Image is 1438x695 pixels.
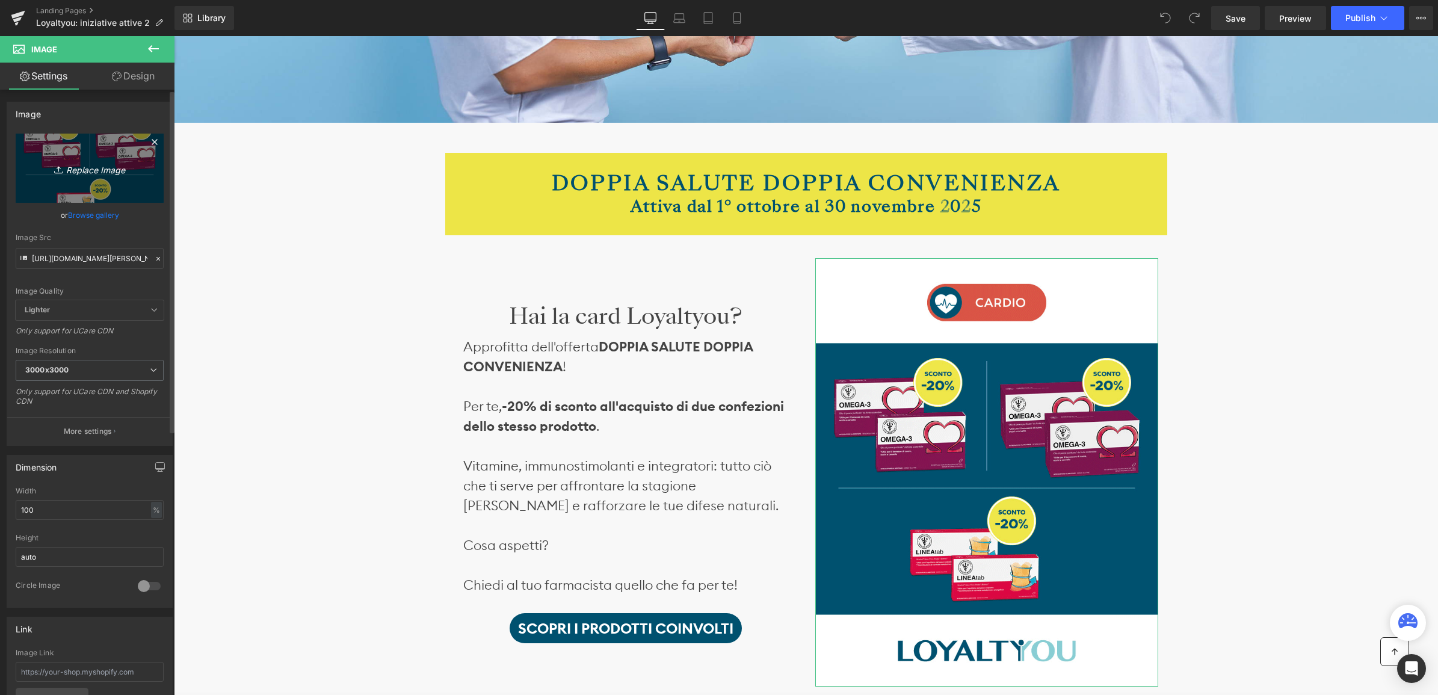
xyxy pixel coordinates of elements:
[16,102,41,119] div: Image
[7,417,172,445] button: More settings
[42,161,138,176] i: Replace Image
[1153,6,1177,30] button: Undo
[289,268,614,292] h1: Hai la card Loyaltyou?
[1409,6,1433,30] button: More
[16,547,164,567] input: auto
[289,499,614,519] p: Cosa aspetti?
[16,662,164,682] input: https://your-shop.myshopify.com
[16,287,164,295] div: Image Quality
[25,305,50,314] b: Lighter
[25,365,69,374] b: 3000x3000
[16,233,164,242] div: Image Src
[289,362,610,398] strong: -20% di sconto all'acquisto di due confezioni dello stesso prodotto
[16,534,164,542] div: Height
[16,649,164,657] div: Image Link
[64,426,112,437] p: More settings
[36,6,174,16] a: Landing Pages
[1265,6,1326,30] a: Preview
[289,301,614,341] p: Approfitta dell'offerta !
[665,6,694,30] a: Laptop
[16,581,126,593] div: Circle Image
[151,502,162,518] div: %
[1397,654,1426,683] div: Open Intercom Messenger
[36,18,150,28] span: Loyaltyou: iniziative attive 2
[1279,12,1312,25] span: Preview
[723,6,751,30] a: Mobile
[16,456,57,472] div: Dimension
[16,617,32,634] div: Link
[16,387,164,414] div: Only support for UCare CDN and Shopify CDN
[1345,13,1375,23] span: Publish
[336,577,568,607] a: SCOPRI I PRODOTTI COINVOLTI
[289,539,614,559] p: Chiedi al tuo farmacista quello che fa per te!
[1182,6,1206,30] button: Redo
[174,6,234,30] a: New Library
[289,420,614,480] p: Vitamine, immunostimolanti e integratori: tutto ciò che ti serve per affrontare la stagione [PERS...
[344,581,560,603] span: SCOPRI I PRODOTTI COINVOLTI
[31,45,57,54] span: Image
[197,13,226,23] span: Library
[457,159,808,182] strong: Attiva dal 1° ottobre al 30 novembre 2025
[16,248,164,269] input: Link
[16,326,164,344] div: Only support for UCare CDN
[68,205,119,226] a: Browse gallery
[1331,6,1404,30] button: Publish
[636,6,665,30] a: Desktop
[16,209,164,221] div: or
[16,347,164,355] div: Image Resolution
[289,360,614,400] p: Per te, .
[289,302,579,339] strong: DOPPIA SALUTE DOPPIA CONVENIENZA
[694,6,723,30] a: Tablet
[16,487,164,495] div: Width
[1226,12,1245,25] span: Save
[16,500,164,520] input: auto
[90,63,177,90] a: Design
